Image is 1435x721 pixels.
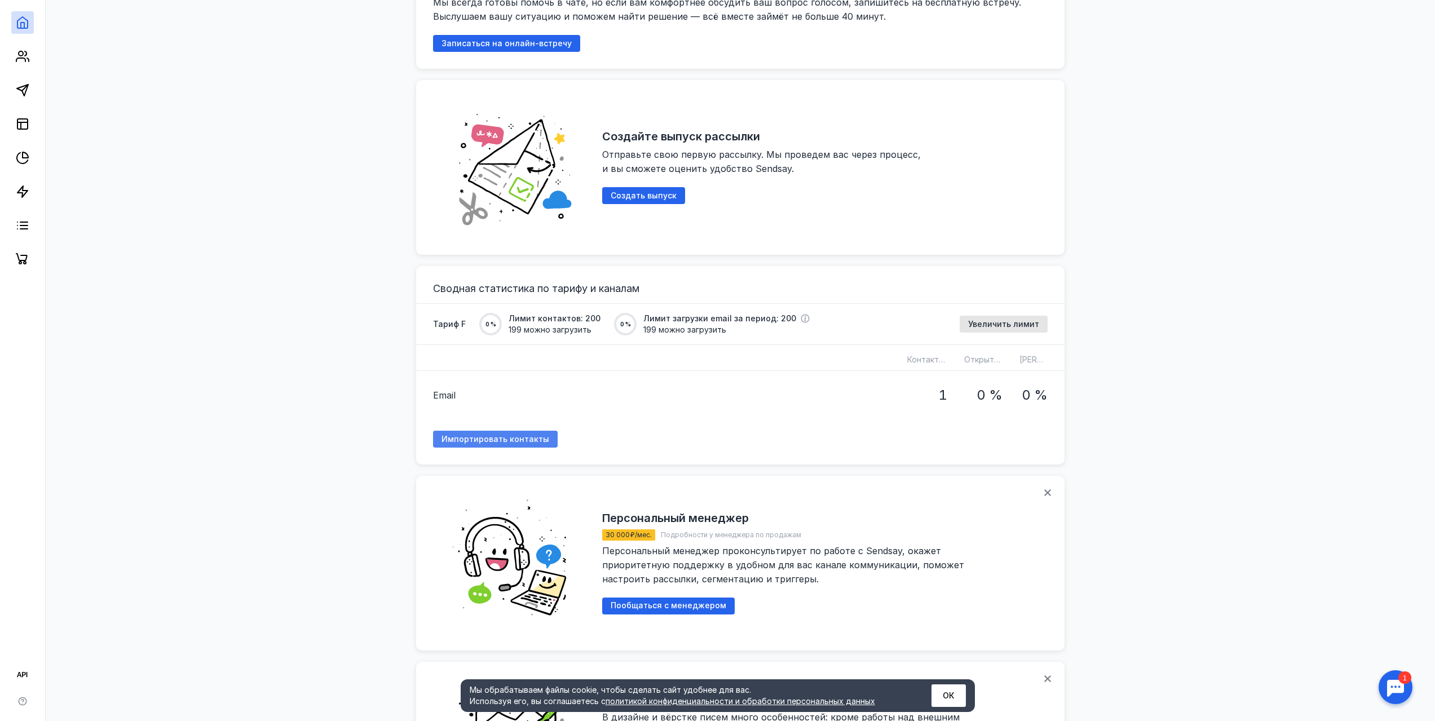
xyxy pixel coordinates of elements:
[433,38,580,48] a: Записаться на онлайн-встречу
[433,35,580,52] button: Записаться на онлайн-встречу
[907,355,948,364] span: Контактов
[433,388,456,402] span: Email
[602,545,967,585] span: Персональный менеджер проконсультирует по работе c Sendsay, окажет приоритетную поддержку в удобн...
[433,431,558,448] a: Импортировать контакты
[602,149,924,174] span: Отправьте свою первую рассылку. Мы проведем вас через процесс, и вы сможете оценить удобство Send...
[977,388,1003,402] h1: 0 %
[960,316,1048,333] button: Увеличить лимит
[643,324,810,335] span: 199 можно загрузить
[441,435,549,444] span: Импортировать контакты
[1022,388,1048,402] h1: 0 %
[931,684,966,707] button: ОК
[444,493,585,634] img: ab5e35b0dfeb9adb93b00a895b99bff1.png
[602,598,735,614] button: Пообщаться с менеджером
[611,601,726,611] span: Пообщаться с менеджером
[964,355,1003,364] span: Открытий
[470,684,904,707] div: Мы обрабатываем файлы cookie, чтобы сделать сайт удобнее для вас. Используя его, вы соглашаетесь c
[509,324,601,335] span: 199 можно загрузить
[1019,355,1083,364] span: [PERSON_NAME]
[602,511,749,525] h2: Персональный менеджер
[661,530,801,539] span: Подробности у менеджера по продажам
[602,187,685,204] button: Создать выпуск
[606,530,652,539] span: 30 000 ₽/мес.
[25,7,38,19] div: 1
[606,696,875,706] a: политикой конфиденциальности и обработки персональных данных
[938,388,947,402] h1: 1
[643,313,796,324] span: Лимит загрузки email за период: 200
[602,678,793,691] h2: [PERSON_NAME] и вёрстка писем
[611,191,677,201] span: Создать выпуск
[968,320,1039,329] span: Увеличить лимит
[433,283,1048,294] h3: Сводная статистика по тарифу и каналам
[444,97,585,238] img: abd19fe006828e56528c6cd305e49c57.png
[602,130,760,143] h2: Создайте выпуск рассылки
[509,313,601,324] span: Лимит контактов: 200
[433,319,466,330] span: Тариф F
[441,39,572,48] span: Записаться на онлайн-встречу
